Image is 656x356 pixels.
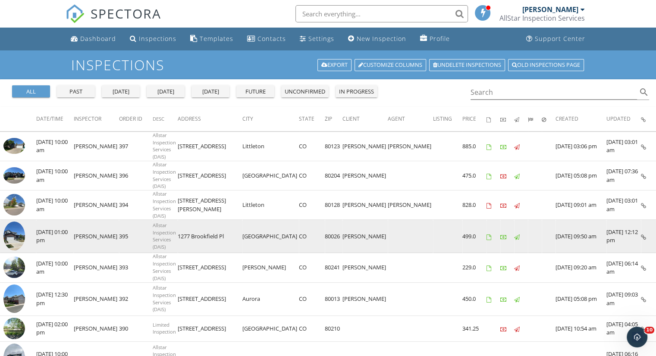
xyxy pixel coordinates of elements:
div: Support Center [535,34,585,43]
span: SPECTORA [91,4,161,22]
td: [DATE] 03:06 pm [556,131,606,161]
td: [STREET_ADDRESS][PERSON_NAME] [178,190,242,220]
th: Published: Not sorted. [514,107,528,131]
td: [DATE] 06:14 am [606,253,641,282]
td: CO [299,190,325,220]
th: Date/Time: Not sorted. [36,107,74,131]
td: 80204 [325,161,342,190]
span: Allstar Inspection Services (DAIS) [153,161,176,189]
input: Search everything... [295,5,468,22]
td: 80128 [325,190,342,220]
button: [DATE] [147,85,185,97]
a: Company Profile [417,31,453,47]
a: Dashboard [67,31,119,47]
button: [DATE] [191,85,229,97]
img: 8959529%2Fcover_photos%2FI5QznsYGLnNDhYtttCNC%2Fsmall.jpg [3,222,25,250]
span: Date/Time [36,115,63,122]
td: [PERSON_NAME] [342,220,388,253]
iframe: Intercom live chat [627,327,647,347]
th: Order ID: Not sorted. [119,107,153,131]
th: Agent: Not sorted. [388,107,433,131]
td: [PERSON_NAME] [342,282,388,315]
td: [DATE] 09:03 am [606,282,641,315]
td: [DATE] 04:05 am [606,315,641,342]
div: Templates [200,34,233,43]
td: [PERSON_NAME] [342,131,388,161]
div: all [16,87,47,96]
a: Contacts [244,31,289,47]
td: [STREET_ADDRESS] [178,131,242,161]
div: in progress [339,87,374,96]
td: CO [299,253,325,282]
td: CO [299,315,325,342]
td: 395 [119,220,153,253]
th: Listing: Not sorted. [433,107,462,131]
a: Old inspections page [508,59,584,71]
a: Templates [187,31,237,47]
td: [DATE] 12:30 pm [36,282,74,315]
div: [DATE] [105,87,136,96]
span: Price [462,115,476,122]
td: 394 [119,190,153,220]
span: Desc [153,116,164,122]
a: New Inspection [345,31,410,47]
button: unconfirmed [281,85,329,97]
img: 8914303%2Fcover_photos%2F6dnnp1p7jDXGzwKZ1Uwf%2Fsmall.jpg [3,284,25,313]
td: 499.0 [462,220,487,253]
td: [DATE] 02:00 pm [36,315,74,342]
td: [PERSON_NAME] [242,253,299,282]
th: Address: Not sorted. [178,107,242,131]
td: 80241 [325,253,342,282]
td: CO [299,131,325,161]
th: Zip: Not sorted. [325,107,342,131]
i: search [639,87,649,97]
th: Canceled: Not sorted. [542,107,556,131]
td: [GEOGRAPHIC_DATA] [242,161,299,190]
td: CO [299,220,325,253]
td: [GEOGRAPHIC_DATA] [242,220,299,253]
td: [DATE] 09:50 am [556,220,606,253]
td: [DATE] 01:00 pm [36,220,74,253]
th: Submitted: Not sorted. [528,107,542,131]
a: Undelete inspections [429,59,505,71]
td: 1277 Brookfield Pl [178,220,242,253]
span: Limited Inspection [153,322,176,335]
div: Profile [430,34,450,43]
td: [PERSON_NAME] [74,315,119,342]
th: Price: Not sorted. [462,107,487,131]
span: 10 [644,327,654,334]
button: all [12,85,50,97]
td: [PERSON_NAME] [74,220,119,253]
td: [DATE] 03:01 am [606,190,641,220]
a: Support Center [523,31,589,47]
td: [PERSON_NAME] [388,190,433,220]
div: [DATE] [150,87,181,96]
td: [PERSON_NAME] [342,253,388,282]
th: Agreements signed: Not sorted. [487,107,500,131]
div: Inspections [139,34,176,43]
span: Allstar Inspection Services (DAIS) [153,222,176,250]
div: Dashboard [80,34,116,43]
td: [DATE] 10:00 am [36,161,74,190]
td: 450.0 [462,282,487,315]
img: 9544389%2Freports%2F38b13158-cf31-4321-b0e2-0266a628b03b%2Fcover_photos%2Fz1f26zsoluDH5d4jqGRD%2F... [3,138,25,154]
td: 828.0 [462,190,487,220]
td: [PERSON_NAME] [74,190,119,220]
button: in progress [336,85,377,97]
td: Littleton [242,131,299,161]
h1: Inspections [71,57,585,72]
a: Customize Columns [355,59,426,71]
td: 229.0 [462,253,487,282]
input: Search [471,85,637,100]
span: Allstar Inspection Services (DAIS) [153,132,176,160]
th: Desc: Not sorted. [153,107,178,131]
a: Export [317,59,352,71]
span: Agent [388,115,405,122]
span: Allstar Inspection Services (DAIS) [153,253,176,281]
div: AllStar Inspection Services [499,14,585,22]
div: Settings [308,34,334,43]
span: Listing [433,115,452,122]
div: [DATE] [195,87,226,96]
span: Client [342,115,360,122]
div: past [60,87,91,96]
